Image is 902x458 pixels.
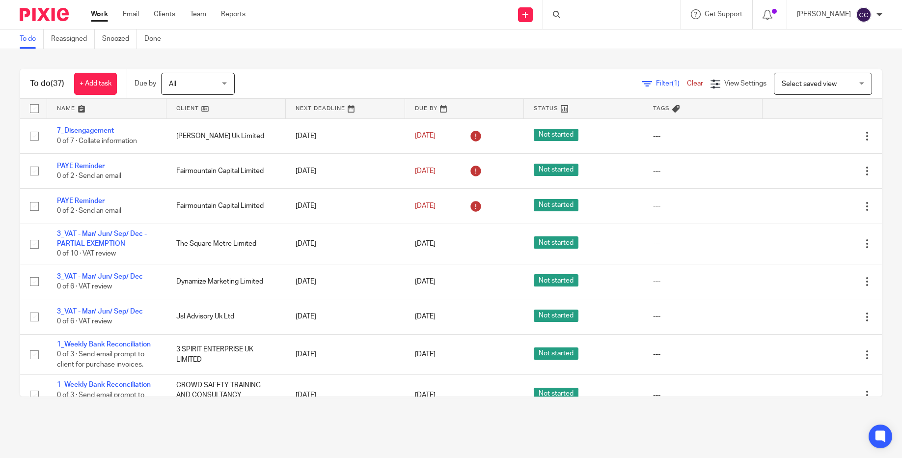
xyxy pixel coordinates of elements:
[166,334,286,374] td: 3 SPIRIT ENTERPRISE UK LIMITED
[57,208,121,215] span: 0 of 2 · Send an email
[20,8,69,21] img: Pixie
[286,334,405,374] td: [DATE]
[653,239,753,249] div: ---
[415,392,436,399] span: [DATE]
[57,308,143,315] a: 3_VAT - Mar/ Jun/ Sep/ Dec
[534,199,578,211] span: Not started
[286,189,405,224] td: [DATE]
[534,310,578,322] span: Not started
[534,388,578,400] span: Not started
[57,283,112,290] span: 0 of 6 · VAT review
[653,201,753,211] div: ---
[534,274,578,286] span: Not started
[286,118,405,153] td: [DATE]
[20,29,44,49] a: To do
[415,351,436,358] span: [DATE]
[57,341,151,348] a: 1_Weekly Bank Reconciliation
[135,79,156,88] p: Due by
[166,224,286,264] td: The Square Metre Limited
[286,264,405,299] td: [DATE]
[415,168,436,174] span: [DATE]
[166,118,286,153] td: [PERSON_NAME] Uk Limited
[653,312,753,321] div: ---
[286,375,405,415] td: [DATE]
[190,9,206,19] a: Team
[415,314,436,320] span: [DATE]
[286,299,405,334] td: [DATE]
[705,11,742,18] span: Get Support
[57,351,144,368] span: 0 of 3 · Send email prompt to client for purchase invoices.
[415,240,436,247] span: [DATE]
[672,80,680,87] span: (1)
[57,392,144,409] span: 0 of 3 · Send email prompt to client for purchase invoices.
[534,347,578,360] span: Not started
[653,277,753,286] div: ---
[51,29,95,49] a: Reassigned
[144,29,168,49] a: Done
[797,9,851,19] p: [PERSON_NAME]
[57,127,114,134] a: 7_Disengagement
[57,318,112,325] span: 0 of 6 · VAT review
[166,299,286,334] td: Jsl Advisory Uk Ltd
[782,81,837,87] span: Select saved view
[221,9,246,19] a: Reports
[123,9,139,19] a: Email
[74,73,117,95] a: + Add task
[286,224,405,264] td: [DATE]
[856,7,872,23] img: svg%3E
[57,251,116,258] span: 0 of 10 · VAT review
[166,189,286,224] td: Fairmountain Capital Limited
[653,131,753,141] div: ---
[656,80,687,87] span: Filter
[534,129,578,141] span: Not started
[653,166,753,176] div: ---
[57,381,151,388] a: 1_Weekly Bank Reconciliation
[724,80,766,87] span: View Settings
[57,172,121,179] span: 0 of 2 · Send an email
[57,163,105,170] a: PAYE Reminder
[57,138,137,144] span: 0 of 7 · Collate information
[653,390,753,400] div: ---
[51,80,64,87] span: (37)
[687,80,703,87] a: Clear
[415,278,436,285] span: [DATE]
[534,236,578,249] span: Not started
[166,375,286,415] td: CROWD SAFETY TRAINING AND CONSULTANCY WORLDWIDE LIMITED
[154,9,175,19] a: Clients
[166,153,286,188] td: Fairmountain Capital Limited
[534,164,578,176] span: Not started
[30,79,64,89] h1: To do
[57,230,147,247] a: 3_VAT - Mar/ Jun/ Sep/ Dec - PARTIAL EXEMPTION
[166,264,286,299] td: Dynamize Marketing Limited
[653,349,753,359] div: ---
[415,133,436,140] span: [DATE]
[169,81,176,87] span: All
[286,153,405,188] td: [DATE]
[102,29,137,49] a: Snoozed
[415,202,436,209] span: [DATE]
[57,198,105,204] a: PAYE Reminder
[91,9,108,19] a: Work
[57,273,143,280] a: 3_VAT - Mar/ Jun/ Sep/ Dec
[653,106,670,111] span: Tags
